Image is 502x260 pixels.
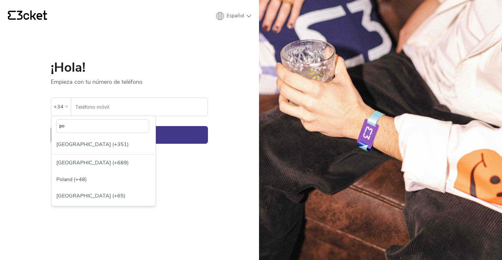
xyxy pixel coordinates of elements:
g: {' '} [8,11,16,20]
div: [GEOGRAPHIC_DATA] (+351) [53,136,154,153]
input: País [56,119,149,133]
a: {' '} [8,10,47,22]
div: +34 [54,102,64,112]
p: Empieza con tu número de teléfono [51,74,208,86]
div: [GEOGRAPHIC_DATA] (+65) [53,188,154,204]
div: Poland (+48) [53,171,154,188]
h1: ¡Hola! [51,61,208,74]
label: Teléfono móvil [71,98,208,116]
button: Continuar [51,126,208,144]
div: [GEOGRAPHIC_DATA] (+689) [53,155,154,171]
input: Teléfono móvil [75,98,208,116]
